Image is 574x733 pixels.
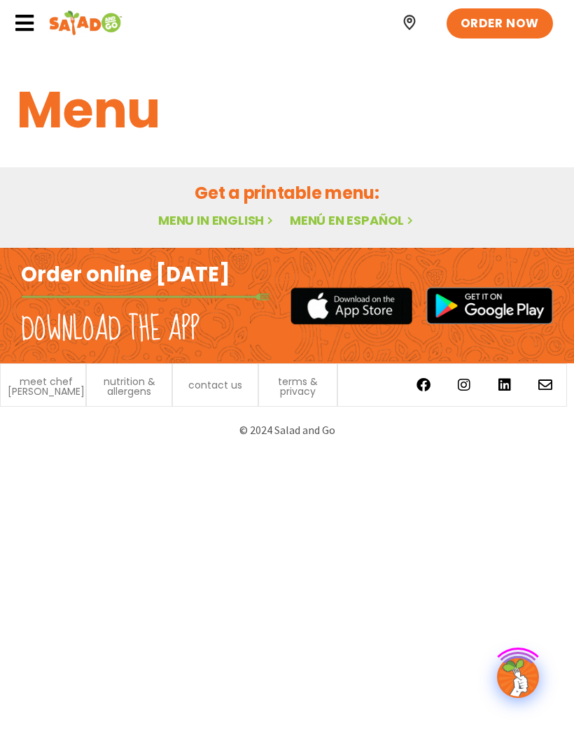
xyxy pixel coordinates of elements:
[461,15,539,32] span: ORDER NOW
[21,310,199,349] h2: Download the app
[266,377,330,396] a: terms & privacy
[21,262,230,288] h2: Order online [DATE]
[17,72,557,148] h1: Menu
[447,8,553,39] a: ORDER NOW
[158,211,276,229] a: Menu in English
[14,421,560,440] p: © 2024 Salad and Go
[94,377,164,396] a: nutrition & allergens
[290,286,412,326] img: appstore
[21,293,269,300] img: fork
[8,377,85,396] a: meet chef [PERSON_NAME]
[426,287,553,324] img: google_play
[17,181,557,205] h2: Get a printable menu:
[290,211,416,229] a: Menú en español
[49,9,122,37] img: Header logo
[188,380,242,390] a: contact us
